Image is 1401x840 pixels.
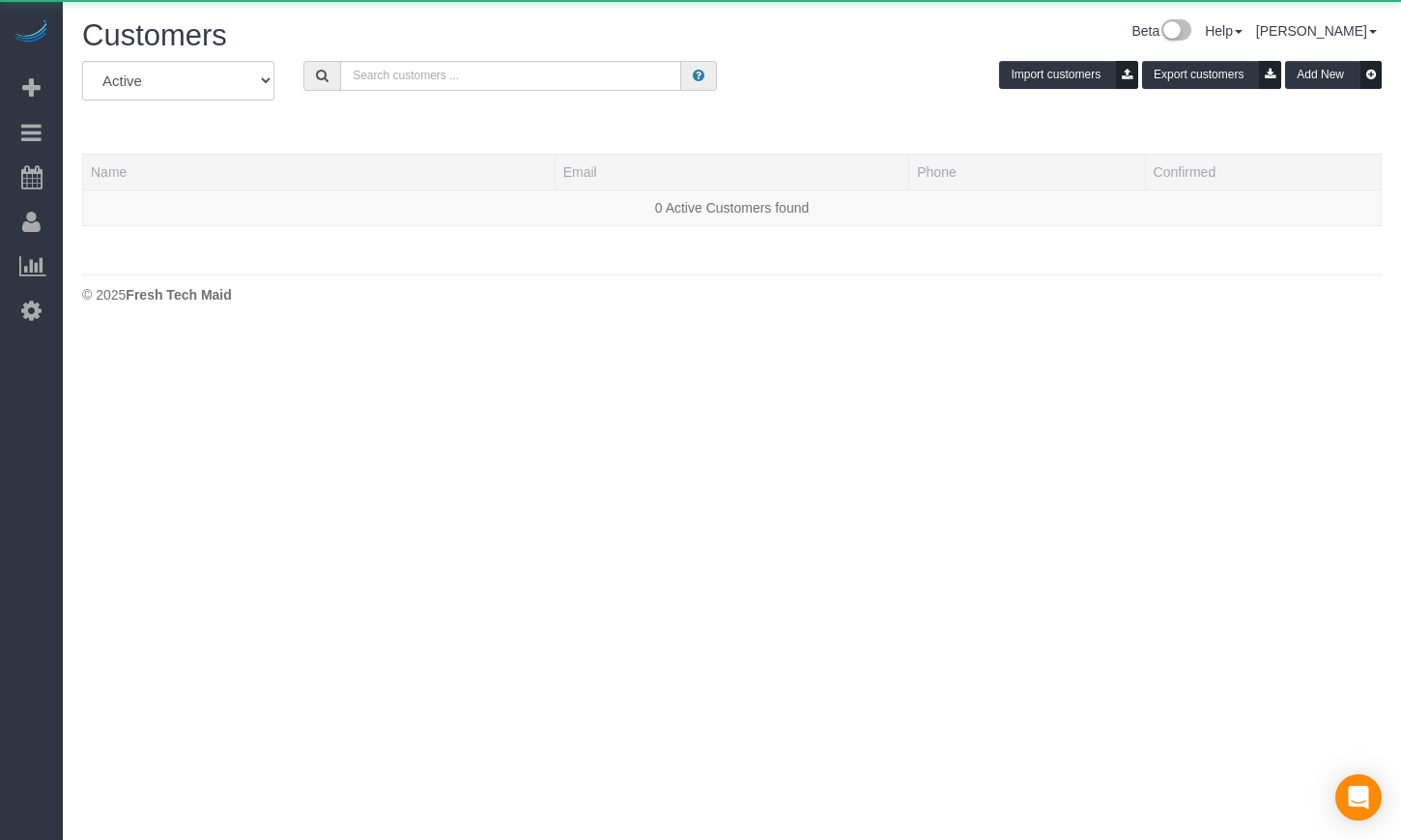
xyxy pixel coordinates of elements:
div: Open Intercom Messenger [1335,774,1382,821]
th: Name [83,154,556,189]
img: New interface [1159,19,1191,44]
a: Help [1205,23,1243,39]
div: © 2025 [82,285,1382,304]
a: [PERSON_NAME] [1256,23,1377,39]
button: Export customers [1142,61,1281,89]
th: Phone [909,154,1145,189]
img: Automaid Logo [12,19,50,46]
td: 0 Active Customers found [83,189,1382,225]
button: Import customers [999,61,1138,89]
span: Customers [82,18,227,52]
a: Beta [1131,23,1191,39]
th: Confirmed [1145,154,1381,189]
strong: Fresh Tech Maid [126,287,231,303]
input: Search customers ... [340,61,681,91]
th: Email [555,154,909,189]
button: Add New [1285,61,1382,89]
